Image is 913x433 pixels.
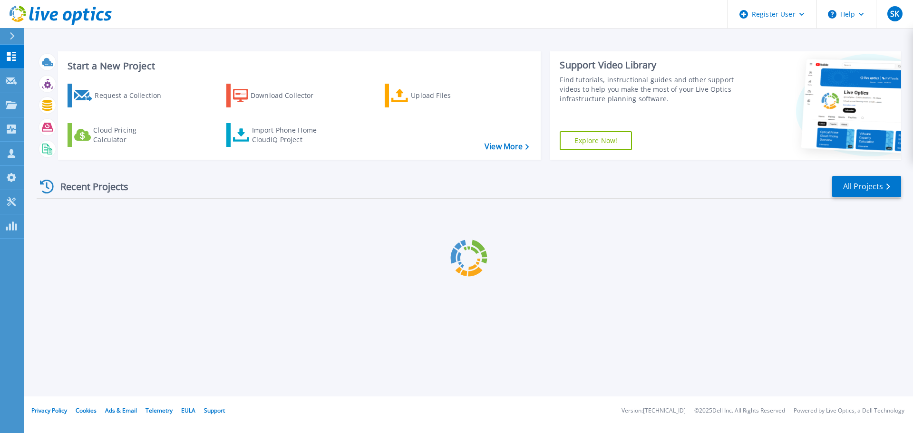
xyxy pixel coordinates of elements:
a: Cookies [76,406,97,414]
li: © 2025 Dell Inc. All Rights Reserved [694,408,785,414]
a: Telemetry [146,406,173,414]
a: Support [204,406,225,414]
div: Download Collector [251,86,327,105]
a: Explore Now! [560,131,632,150]
div: Cloud Pricing Calculator [93,125,169,144]
a: View More [485,142,529,151]
a: Download Collector [226,84,332,107]
div: Recent Projects [37,175,141,198]
a: Privacy Policy [31,406,67,414]
a: Ads & Email [105,406,137,414]
h3: Start a New Project [68,61,529,71]
li: Version: [TECHNICAL_ID] [622,408,686,414]
div: Upload Files [411,86,487,105]
li: Powered by Live Optics, a Dell Technology [794,408,904,414]
div: Request a Collection [95,86,171,105]
a: All Projects [832,176,901,197]
div: Import Phone Home CloudIQ Project [252,125,326,144]
a: Cloud Pricing Calculator [68,123,174,147]
a: Request a Collection [68,84,174,107]
div: Support Video Library [560,59,738,71]
div: Find tutorials, instructional guides and other support videos to help you make the most of your L... [560,75,738,104]
span: SK [890,10,899,18]
a: EULA [181,406,195,414]
a: Upload Files [385,84,491,107]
